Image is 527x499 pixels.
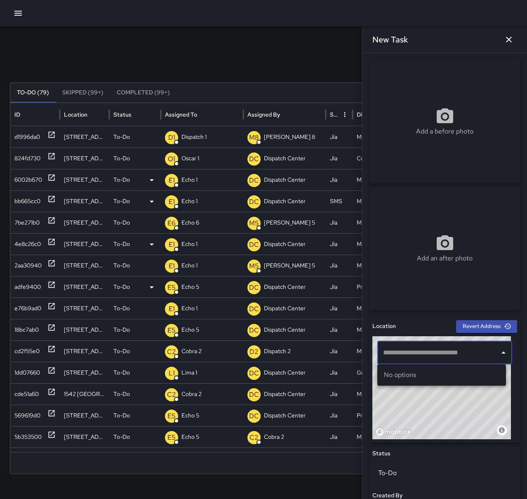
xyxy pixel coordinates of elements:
[181,148,199,169] p: Oscar 1
[326,212,353,233] div: Jia
[168,154,175,164] p: O1
[353,298,404,319] div: Maintenance
[113,255,130,276] p: To-Do
[264,234,306,255] p: Dispatch Center
[167,218,176,228] p: E6
[249,240,259,250] p: DC
[60,212,109,233] div: 2330 Waverly Street
[181,384,202,405] p: Cobra 2
[326,233,353,255] div: Jia
[353,383,404,405] div: Maintenance
[353,126,404,148] div: Maintenance
[264,169,306,190] p: Dispatch Center
[326,426,353,447] div: Jia
[264,362,306,383] p: Dispatch Center
[264,384,306,405] p: Dispatch Center
[326,383,353,405] div: Jia
[249,368,259,378] p: DC
[113,212,130,233] p: To-Do
[56,83,110,103] button: Skipped (99+)
[60,126,109,148] div: 508 16th Street
[181,319,199,340] p: Echo 5
[181,191,198,212] p: Echo 1
[113,127,130,148] p: To-Do
[60,255,109,276] div: 180 Grand Avenue
[249,176,259,185] p: DC
[167,283,176,293] p: E5
[353,212,404,233] div: Maintenance
[181,255,198,276] p: Echo 1
[113,319,130,340] p: To-Do
[181,127,207,148] p: Dispatch 1
[60,169,109,190] div: 1644 Telegraph Avenue
[264,319,306,340] p: Dispatch Center
[249,390,259,400] p: DC
[14,234,41,255] div: 4e8c26c0
[249,133,259,143] p: M8
[113,362,130,383] p: To-Do
[113,111,132,118] div: Status
[14,127,40,148] div: d1996da0
[113,276,130,298] p: To-Do
[357,111,377,118] div: Division
[60,383,109,405] div: 1542 Broadway
[181,298,198,319] p: Echo 1
[326,319,353,340] div: Jia
[181,212,199,233] p: Echo 6
[60,276,109,298] div: 1633 San Pablo Avenue
[169,176,175,185] p: E1
[169,368,175,378] p: L1
[264,255,315,276] p: [PERSON_NAME] 5
[326,276,353,298] div: Jia
[167,390,176,400] p: C2
[249,304,259,314] p: DC
[264,191,306,212] p: Dispatch Center
[167,326,176,335] p: E5
[165,111,197,118] div: Assigned To
[60,362,109,383] div: 2350 Broadway
[181,341,202,362] p: Cobra 2
[249,154,259,164] p: DC
[249,411,259,421] p: DC
[113,426,130,447] p: To-Do
[64,111,87,118] div: Location
[113,341,130,362] p: To-Do
[113,405,130,426] p: To-Do
[14,341,40,362] div: cd2f55e0
[60,190,109,212] div: 1630 Webster Street
[339,109,351,120] button: Source column menu
[326,255,353,276] div: Jia
[169,240,175,250] p: E1
[60,426,109,447] div: 2295 Broadway
[113,234,130,255] p: To-Do
[326,405,353,426] div: Jia
[14,111,20,118] div: ID
[169,261,175,271] p: E1
[113,298,130,319] p: To-Do
[168,133,175,143] p: D1
[14,212,40,233] div: 7be271b0
[181,405,199,426] p: Echo 5
[326,190,353,212] div: SMS
[353,190,404,212] div: Maintenance
[326,169,353,190] div: Jia
[264,341,291,362] p: Dispatch 2
[249,261,259,271] p: M5
[264,212,315,233] p: [PERSON_NAME] 5
[113,169,130,190] p: To-Do
[167,411,176,421] p: E5
[14,384,39,405] div: cde51a60
[247,111,280,118] div: Assigned By
[353,319,404,340] div: Maintenance
[167,347,176,357] p: C2
[330,111,338,118] div: Source
[353,148,404,169] div: Community Outreach
[249,283,259,293] p: DC
[60,148,109,169] div: 461 Thomas L. Berkley Way
[113,148,130,169] p: To-Do
[353,405,404,426] div: Pressure Washing
[14,426,42,447] div: 5b353500
[110,83,176,103] button: Completed (99+)
[14,405,40,426] div: 569619d0
[353,362,404,383] div: Groundskeeping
